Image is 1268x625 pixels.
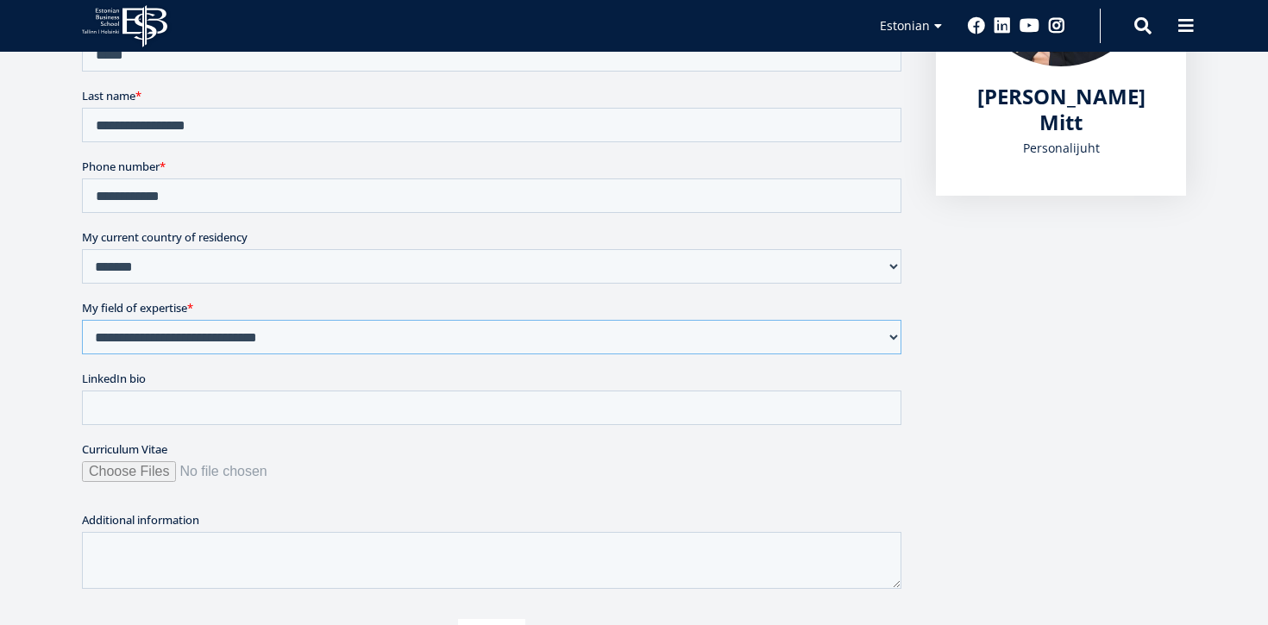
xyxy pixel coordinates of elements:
a: Youtube [1020,17,1039,34]
a: Instagram [1048,17,1065,34]
a: Linkedin [994,17,1011,34]
div: Personalijuht [970,135,1152,161]
a: [PERSON_NAME] Mitt [970,84,1152,135]
span: [PERSON_NAME] Mitt [977,82,1146,136]
a: Facebook [968,17,985,34]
